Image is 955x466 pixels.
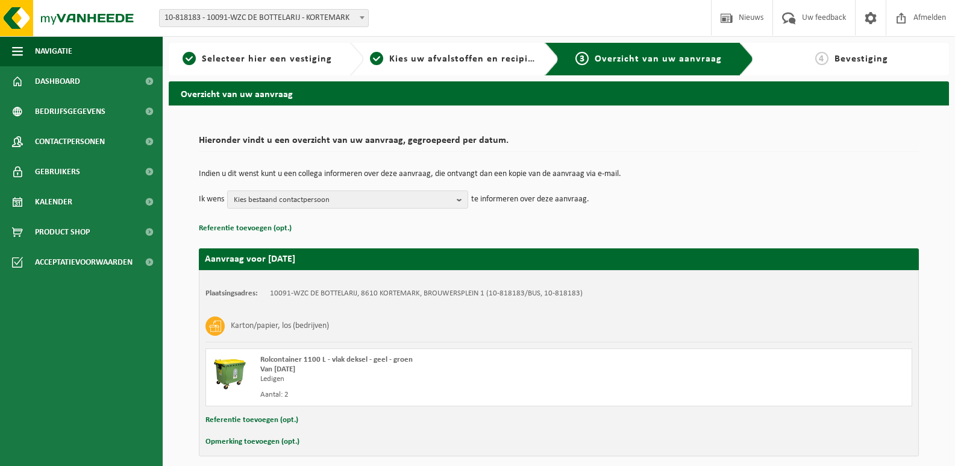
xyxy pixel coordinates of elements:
button: Referentie toevoegen (opt.) [199,221,292,236]
span: Dashboard [35,66,80,96]
button: Referentie toevoegen (opt.) [205,412,298,428]
span: Kalender [35,187,72,217]
span: Gebruikers [35,157,80,187]
span: 10-818183 - 10091-WZC DE BOTTELARIJ - KORTEMARK [160,10,368,27]
h2: Overzicht van uw aanvraag [169,81,949,105]
span: Bedrijfsgegevens [35,96,105,127]
p: Ik wens [199,190,224,209]
span: 10-818183 - 10091-WZC DE BOTTELARIJ - KORTEMARK [159,9,369,27]
h3: Karton/papier, los (bedrijven) [231,316,329,336]
button: Opmerking toevoegen (opt.) [205,434,299,450]
span: Rolcontainer 1100 L - vlak deksel - geel - groen [260,356,413,364]
span: Navigatie [35,36,72,66]
span: 4 [815,52,828,65]
span: Selecteer hier een vestiging [202,54,332,64]
h2: Hieronder vindt u een overzicht van uw aanvraag, gegroepeerd per datum. [199,136,919,152]
div: Ledigen [260,374,607,384]
strong: Plaatsingsadres: [205,289,258,297]
img: WB-1100-HPE-GN-50.png [212,355,248,391]
span: Overzicht van uw aanvraag [595,54,722,64]
button: Kies bestaand contactpersoon [227,190,468,209]
span: 3 [575,52,589,65]
span: Kies uw afvalstoffen en recipiënten [389,54,555,64]
p: te informeren over deze aanvraag. [471,190,589,209]
span: Product Shop [35,217,90,247]
div: Aantal: 2 [260,390,607,400]
span: 2 [370,52,383,65]
span: 1 [183,52,196,65]
span: Kies bestaand contactpersoon [234,191,452,209]
strong: Aanvraag voor [DATE] [205,254,295,264]
span: Acceptatievoorwaarden [35,247,133,277]
a: 1Selecteer hier een vestiging [175,52,340,66]
p: Indien u dit wenst kunt u een collega informeren over deze aanvraag, die ontvangt dan een kopie v... [199,170,919,178]
strong: Van [DATE] [260,365,295,373]
td: 10091-WZC DE BOTTELARIJ, 8610 KORTEMARK, BROUWERSPLEIN 1 (10-818183/BUS, 10-818183) [270,289,583,298]
span: Bevestiging [834,54,888,64]
span: Contactpersonen [35,127,105,157]
a: 2Kies uw afvalstoffen en recipiënten [370,52,535,66]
